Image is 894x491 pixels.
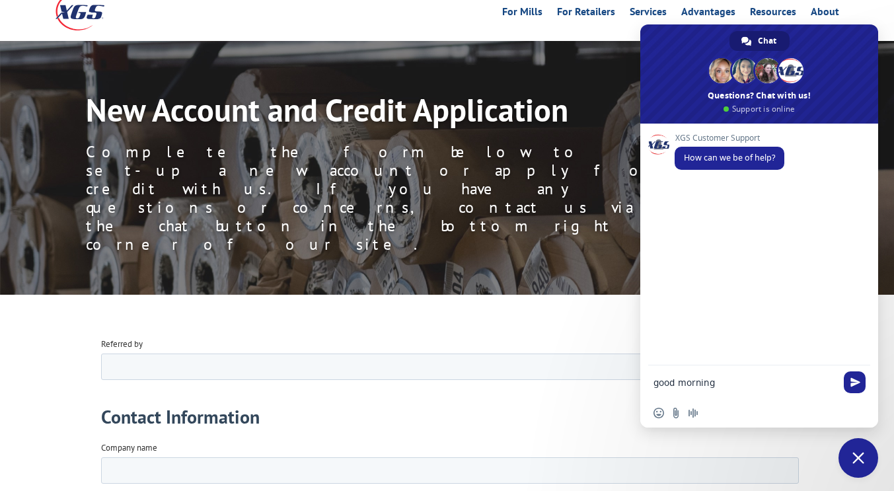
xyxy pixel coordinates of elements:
[729,31,790,51] div: Chat
[688,408,698,418] span: Audio message
[352,213,448,224] span: Primary Contact Last Name
[750,7,796,21] a: Resources
[681,7,735,21] a: Advantages
[86,94,681,132] h1: New Account and Credit Application
[352,159,368,170] span: DBA
[671,408,681,418] span: Send a file
[653,408,664,418] span: Insert an emoji
[811,7,839,21] a: About
[653,377,836,389] textarea: Compose your message...
[758,31,776,51] span: Chat
[844,371,866,393] span: Send
[352,267,509,278] span: Who do you report to within your company?
[675,133,784,143] span: XGS Customer Support
[684,152,775,163] span: How can we be of help?
[352,321,430,332] span: Primary Contact Email
[557,7,615,21] a: For Retailers
[630,7,667,21] a: Services
[838,438,878,478] div: Close chat
[502,7,542,21] a: For Mills
[86,143,681,254] p: Complete the form below to set-up a new account or apply for credit with us. If you have any ques...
